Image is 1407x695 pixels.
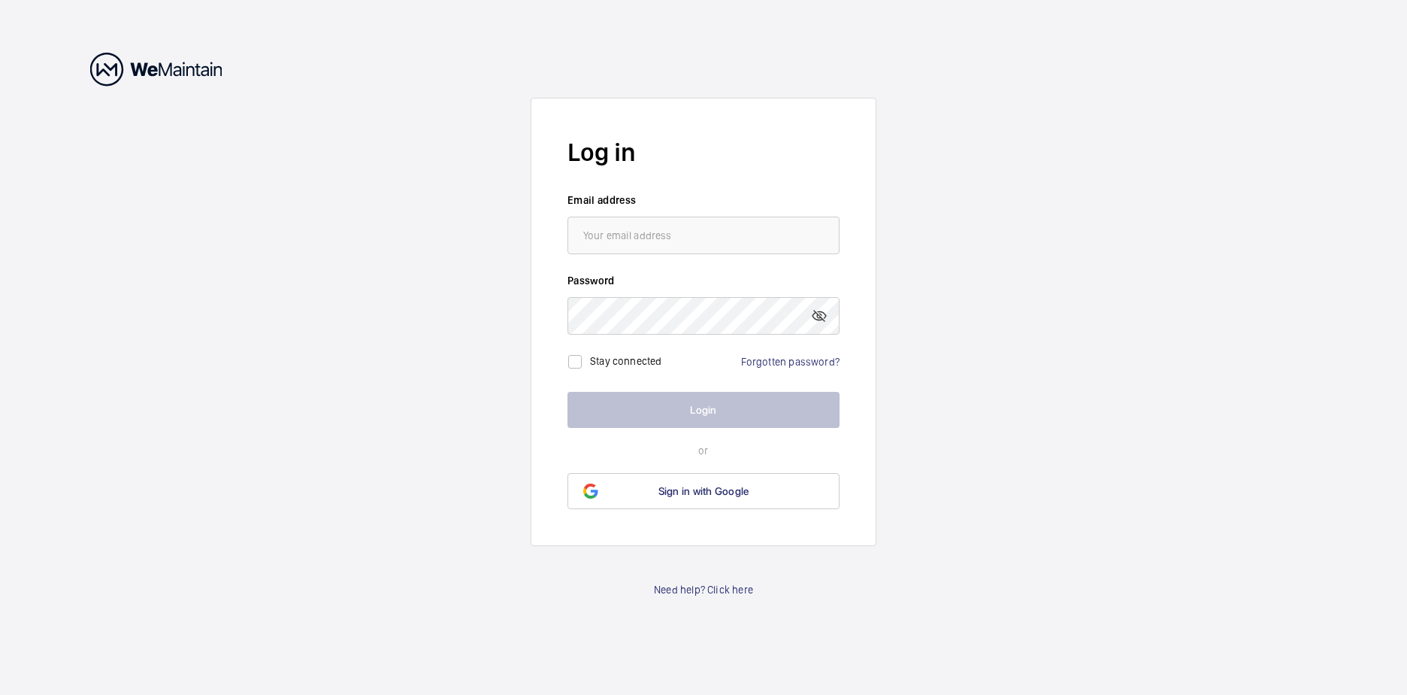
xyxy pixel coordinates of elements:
[567,135,840,170] h2: Log in
[567,217,840,254] input: Your email address
[567,392,840,428] button: Login
[654,582,753,597] a: Need help? Click here
[567,443,840,458] p: or
[741,356,840,368] a: Forgotten password?
[567,273,840,288] label: Password
[658,485,749,497] span: Sign in with Google
[567,193,840,208] label: Email address
[590,355,662,367] label: Stay connected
